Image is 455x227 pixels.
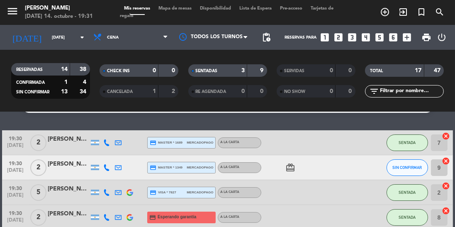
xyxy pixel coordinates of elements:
i: exit_to_app [398,7,408,17]
div: [PERSON_NAME] [48,134,89,144]
i: [DATE] [6,29,48,46]
strong: 0 [260,88,265,94]
span: pending_actions [261,32,271,42]
span: A LA CARTA [220,215,239,219]
span: A LA CARTA [220,166,239,169]
span: SENTADA [399,190,416,195]
i: arrow_drop_down [77,32,87,42]
span: Mis reservas [120,6,154,11]
i: cancel [442,182,450,190]
i: looks_one [319,32,330,43]
span: visa * 7827 [150,189,176,196]
span: Esperando garantía [158,214,196,220]
strong: 0 [330,68,333,73]
strong: 17 [415,68,422,73]
i: add_circle_outline [380,7,390,17]
img: google-logo.png [127,189,133,196]
div: [PERSON_NAME] [48,184,89,194]
span: RE AGENDADA [196,90,226,94]
button: SENTADA [387,209,428,226]
strong: 3 [241,68,245,73]
i: search [435,7,445,17]
strong: 9 [260,68,265,73]
button: SENTADA [387,134,428,151]
i: looks_4 [360,32,371,43]
i: cancel [442,207,450,215]
span: 2 [30,134,46,151]
i: menu [6,5,19,17]
strong: 0 [241,88,245,94]
i: looks_3 [347,32,358,43]
div: [DATE] 14. octubre - 19:31 [25,12,93,21]
strong: 0 [348,88,353,94]
i: credit_card [150,189,156,196]
span: Pre-acceso [276,6,307,11]
div: [PERSON_NAME] [48,159,89,169]
span: 19:30 [5,183,26,193]
span: [DATE] [5,193,26,202]
i: turned_in_not [416,7,426,17]
span: SENTADAS [196,69,218,73]
span: Reservas para [285,35,316,40]
span: master * 1349 [150,164,182,171]
span: 5 [30,184,46,201]
i: credit_card [150,139,156,146]
i: card_giftcard [285,163,295,173]
i: credit_card [150,164,156,171]
span: [DATE] [5,168,26,177]
span: CHECK INS [107,69,130,73]
div: [PERSON_NAME] [25,4,93,12]
strong: 2 [172,88,177,94]
i: cancel [442,132,450,140]
span: print [421,32,431,42]
strong: 47 [434,68,442,73]
span: Lista de Espera [235,6,276,11]
span: A LA CARTA [220,141,239,144]
button: SIN CONFIRMAR [387,159,428,176]
strong: 13 [61,89,68,95]
span: 2 [30,209,46,226]
span: 19:30 [5,133,26,143]
span: [DATE] [5,143,26,152]
span: NO SHOW [284,90,305,94]
i: credit_card [149,214,156,221]
strong: 0 [172,68,177,73]
span: master * 1689 [150,139,182,146]
span: A LA CARTA [220,190,239,194]
span: Disponibilidad [196,6,235,11]
span: SENTADA [399,140,416,145]
span: CONFIRMADA [16,81,45,85]
strong: 14 [61,66,68,72]
span: SIN CONFIRMAR [16,90,49,94]
strong: 0 [348,68,353,73]
strong: 34 [80,89,88,95]
strong: 0 [153,68,156,73]
button: menu [6,5,19,20]
img: google-logo.png [127,214,133,221]
span: SENTADA [399,215,416,220]
span: 2 [30,159,46,176]
i: power_settings_new [437,32,447,42]
strong: 1 [153,88,156,94]
div: LOG OUT [435,25,449,50]
span: mercadopago [187,165,213,170]
span: 19:30 [5,208,26,217]
span: [DATE] [5,217,26,227]
strong: 38 [80,66,88,72]
i: cancel [442,157,450,165]
i: looks_6 [388,32,399,43]
span: RESERVADAS [16,68,43,72]
strong: 4 [83,79,88,85]
span: SERVIDAS [284,69,304,73]
span: mercadopago [187,140,213,145]
button: SENTADA [387,184,428,201]
i: add_box [401,32,412,43]
strong: 0 [330,88,333,94]
span: Cena [107,35,119,40]
span: SIN CONFIRMAR [392,165,422,170]
i: filter_list [369,86,379,96]
i: looks_two [333,32,344,43]
i: looks_5 [374,32,385,43]
strong: 1 [64,79,68,85]
input: Filtrar por nombre... [379,87,443,96]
